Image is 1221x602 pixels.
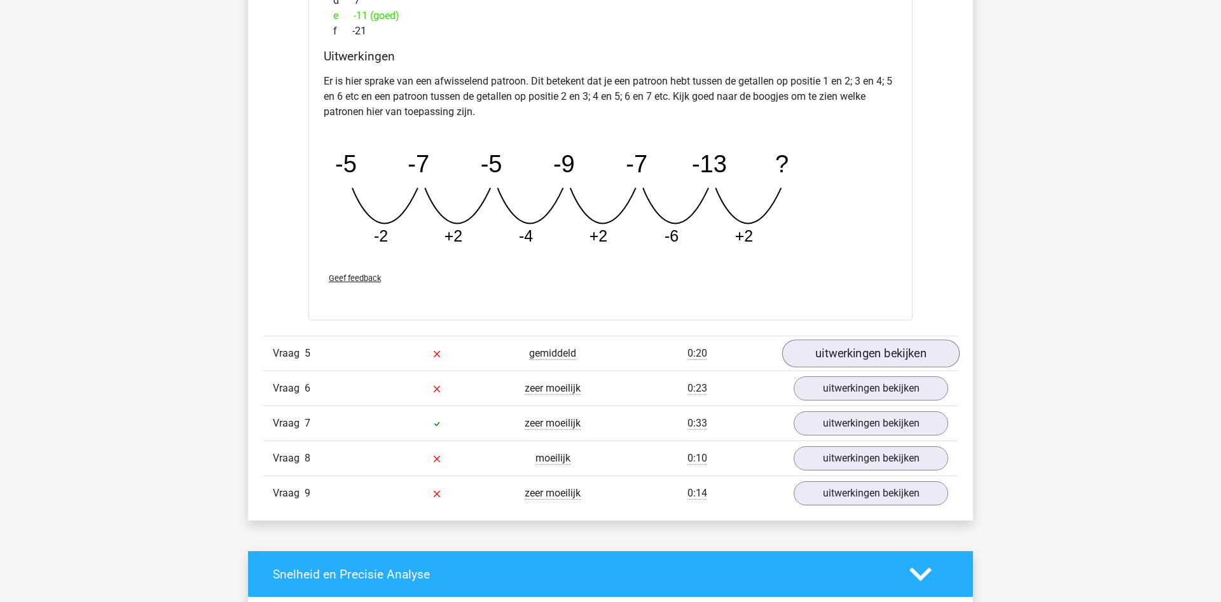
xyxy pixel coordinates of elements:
[529,347,576,360] span: gemiddeld
[794,481,948,505] a: uitwerkingen bekijken
[335,151,357,177] tspan: -5
[692,151,727,177] tspan: -13
[794,376,948,400] a: uitwerkingen bekijken
[324,24,897,39] div: -21
[794,446,948,470] a: uitwerkingen bekijken
[687,417,707,430] span: 0:33
[687,347,707,360] span: 0:20
[553,151,575,177] tspan: -9
[626,151,647,177] tspan: -7
[374,227,388,245] tspan: -2
[408,151,429,177] tspan: -7
[735,227,754,245] tspan: +2
[333,8,354,24] span: e
[665,227,679,245] tspan: -6
[333,24,352,39] span: f
[305,452,310,464] span: 8
[273,416,305,431] span: Vraag
[775,151,789,177] tspan: ?
[273,381,305,396] span: Vraag
[519,227,533,245] tspan: -4
[324,8,897,24] div: -11 (goed)
[324,49,897,64] h4: Uitwerkingen
[525,487,581,500] span: zeer moeilijk
[273,486,305,501] span: Vraag
[525,382,581,395] span: zeer moeilijk
[305,417,310,429] span: 7
[273,567,890,582] h4: Snelheid en Precisie Analyse
[782,340,960,368] a: uitwerkingen bekijken
[305,487,310,499] span: 9
[305,382,310,394] span: 6
[525,417,581,430] span: zeer moeilijk
[535,452,570,465] span: moeilijk
[687,382,707,395] span: 0:23
[687,452,707,465] span: 0:10
[273,346,305,361] span: Vraag
[273,451,305,466] span: Vraag
[324,74,897,120] p: Er is hier sprake van een afwisselend patroon. Dit betekent dat je een patroon hebt tussen de get...
[481,151,502,177] tspan: -5
[794,411,948,435] a: uitwerkingen bekijken
[687,487,707,500] span: 0:14
[590,227,608,245] tspan: +2
[329,273,381,283] span: Geef feedback
[445,227,463,245] tspan: +2
[305,347,310,359] span: 5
